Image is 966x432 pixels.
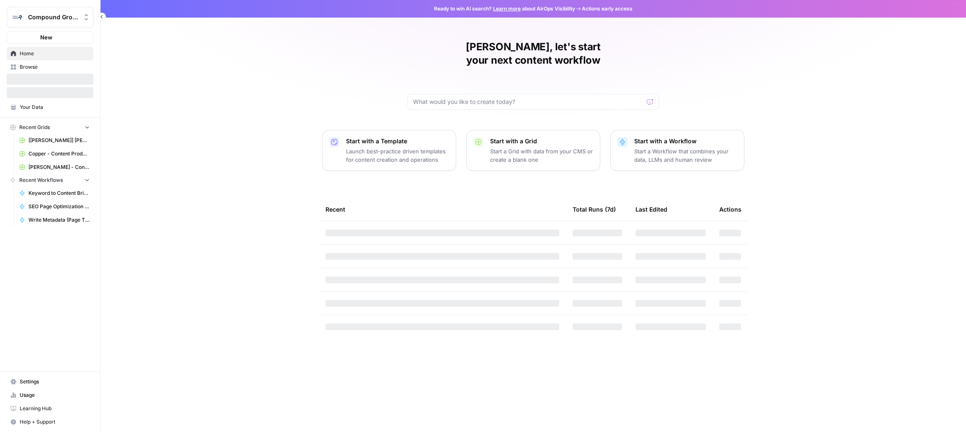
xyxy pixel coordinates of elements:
p: Launch best-practice driven templates for content creation and operations [346,147,449,164]
button: Start with a GridStart a Grid with data from your CMS or create a blank one [466,130,600,171]
span: Recent Workflows [19,176,63,184]
span: Home [20,50,90,57]
button: Recent Workflows [7,174,93,186]
a: Home [7,47,93,60]
span: Actions early access [582,5,633,13]
a: SEO Page Optimization [MV Version] [15,200,93,213]
span: Usage [20,391,90,399]
div: Actions [719,198,741,221]
a: Learning Hub [7,402,93,415]
a: Write Metadata (Page Title & Meta Description) [FINAL] [15,213,93,227]
span: Copper - Content Production with Custom Workflows [FINAL] [28,150,90,158]
div: Total Runs (7d) [573,198,616,221]
a: Usage [7,388,93,402]
span: Ready to win AI search? about AirOps Visibility [434,5,575,13]
span: [[PERSON_NAME]] [PERSON_NAME] - SEO Page Optimization Deliverables [FINAL] [28,137,90,144]
p: Start a Grid with data from your CMS or create a blank one [490,147,593,164]
a: [[PERSON_NAME]] [PERSON_NAME] - SEO Page Optimization Deliverables [FINAL] [15,134,93,147]
span: SEO Page Optimization [MV Version] [28,203,90,210]
a: [PERSON_NAME] - Content Producton with Custom Workflows [FINAL] [15,160,93,174]
a: Your Data [7,101,93,114]
div: Last Edited [635,198,667,221]
div: Recent [325,198,559,221]
span: Help + Support [20,418,90,426]
span: New [40,33,52,41]
span: Your Data [20,103,90,111]
p: Start with a Grid [490,137,593,145]
h1: [PERSON_NAME], let's start your next content workflow [408,40,659,67]
button: Start with a WorkflowStart a Workflow that combines your data, LLMs and human review [610,130,744,171]
button: Recent Grids [7,121,93,134]
a: Settings [7,375,93,388]
button: Workspace: Compound Growth [7,7,93,28]
a: Browse [7,60,93,74]
button: Help + Support [7,415,93,429]
span: Settings [20,378,90,385]
span: [PERSON_NAME] - Content Producton with Custom Workflows [FINAL] [28,163,90,171]
a: Copper - Content Production with Custom Workflows [FINAL] [15,147,93,160]
a: Learn more [493,5,521,12]
input: What would you like to create today? [413,98,643,106]
span: Learning Hub [20,405,90,412]
p: Start with a Workflow [634,137,737,145]
span: Compound Growth [28,13,79,21]
img: Compound Growth Logo [10,10,25,25]
a: Keyword to Content Brief [FINAL] [15,186,93,200]
p: Start with a Template [346,137,449,145]
p: Start a Workflow that combines your data, LLMs and human review [634,147,737,164]
button: New [7,31,93,44]
button: Start with a TemplateLaunch best-practice driven templates for content creation and operations [322,130,456,171]
span: Keyword to Content Brief [FINAL] [28,189,90,197]
span: Write Metadata (Page Title & Meta Description) [FINAL] [28,216,90,224]
span: Browse [20,63,90,71]
span: Recent Grids [19,124,50,131]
